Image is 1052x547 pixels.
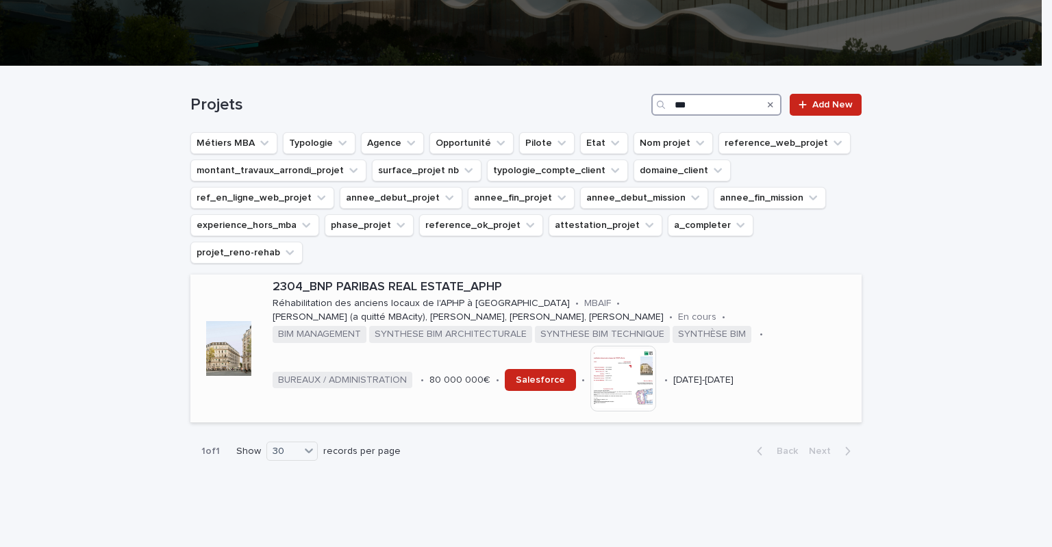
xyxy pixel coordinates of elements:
p: • [722,311,725,323]
p: Réhabilitation des anciens locaux de l'APHP à [GEOGRAPHIC_DATA] [273,298,570,309]
button: Back [746,445,803,457]
div: 30 [267,444,300,459]
button: annee_debut_mission [580,187,708,209]
button: Pilote [519,132,575,154]
span: BUREAUX / ADMINISTRATION [273,372,412,389]
p: • [421,374,424,386]
a: 2304_BNP PARIBAS REAL ESTATE_APHPRéhabilitation des anciens locaux de l'APHP à [GEOGRAPHIC_DATA]•... [190,275,862,423]
button: projet_reno-rehab [190,242,303,264]
span: Salesforce [516,375,565,385]
h1: Projets [190,95,646,115]
button: annee_fin_mission [714,187,826,209]
button: reference_ok_projet [419,214,543,236]
button: annee_fin_projet [468,187,575,209]
button: reference_web_projet [718,132,851,154]
button: experience_hors_mba [190,214,319,236]
button: domaine_client [634,160,731,181]
p: • [616,298,620,309]
p: [DATE]-[DATE] [673,374,734,386]
button: ref_en_ligne_web_projet [190,187,334,209]
p: En cours [678,311,716,323]
button: typologie_compte_client [487,160,628,181]
button: Typologie [283,132,355,154]
span: SYNTHESE BIM ARCHITECTURALE [369,326,532,343]
p: • [760,329,763,340]
span: Back [768,446,798,456]
input: Search [651,94,781,116]
p: 1 of 1 [190,435,231,468]
p: • [581,374,585,386]
p: • [669,311,673,323]
span: Next [809,446,839,456]
p: [PERSON_NAME] (a quitté MBAcity), [PERSON_NAME], [PERSON_NAME], [PERSON_NAME] [273,311,664,323]
button: surface_projet nb [372,160,481,181]
button: Etat [580,132,628,154]
button: Next [803,445,862,457]
p: • [664,374,668,386]
p: 2304_BNP PARIBAS REAL ESTATE_APHP [273,280,856,295]
button: Nom projet [634,132,713,154]
button: montant_travaux_arrondi_projet [190,160,366,181]
button: Agence [361,132,424,154]
button: annee_debut_projet [340,187,462,209]
span: SYNTHÈSE BIM [673,326,751,343]
a: Salesforce [505,369,576,391]
p: MBAIF [584,298,611,309]
p: • [575,298,579,309]
p: Show [236,446,261,457]
button: Opportunité [429,132,514,154]
a: Add New [790,94,862,116]
p: records per page [323,446,401,457]
button: attestation_projet [549,214,662,236]
span: Add New [812,100,853,110]
button: phase_projet [325,214,414,236]
span: SYNTHESE BIM TECHNIQUE [535,326,670,343]
span: BIM MANAGEMENT [273,326,366,343]
button: a_completer [668,214,753,236]
p: 80 000 000€ [429,374,490,386]
button: Métiers MBA [190,132,277,154]
p: • [496,374,499,386]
